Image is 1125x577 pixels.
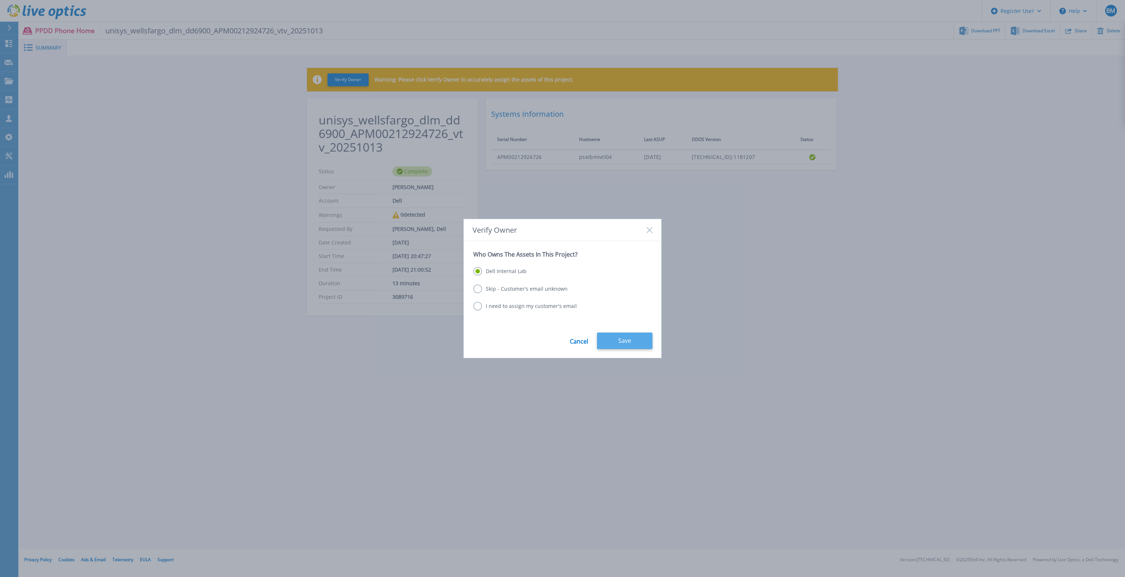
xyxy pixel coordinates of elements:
button: Save [597,333,652,349]
span: Verify Owner [473,226,517,234]
a: Cancel [570,333,588,349]
label: Skip - Customer's email unknown [473,284,568,293]
label: I need to assign my customer's email [473,302,577,311]
label: Dell Internal Lab [473,267,527,276]
p: Who Owns The Assets In This Project? [473,251,652,258]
